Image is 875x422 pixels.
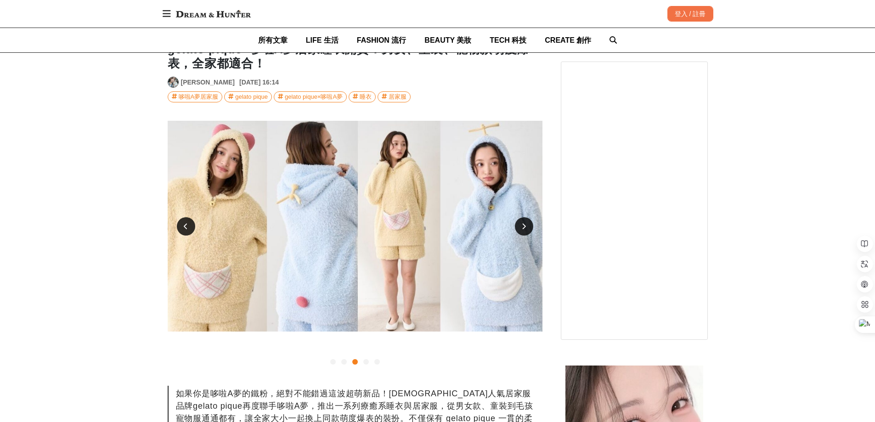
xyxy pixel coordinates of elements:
[389,92,406,102] div: 居家服
[349,91,376,102] a: 睡衣
[235,92,268,102] div: gelato pique
[357,36,406,44] span: FASHION 流行
[285,92,343,102] div: gelato pique×哆啦A夢
[424,28,471,52] a: BEAUTY 美妝
[545,36,591,44] span: CREATE 創作
[239,78,279,87] div: [DATE] 16:14
[171,6,255,22] img: Dream & Hunter
[274,91,347,102] a: gelato pique×哆啦A夢
[168,121,542,332] img: c98e77c7-3127-4ad0-a16c-ec90afc5bf7f.jpg
[545,28,591,52] a: CREATE 創作
[360,92,372,102] div: 睡衣
[306,36,339,44] span: LIFE 生活
[258,28,288,52] a: 所有文章
[168,77,178,87] img: Avatar
[179,92,219,102] div: 哆啦A夢居家服
[667,6,713,22] div: 登入 / 註冊
[378,91,411,102] a: 居家服
[168,77,179,88] a: Avatar
[168,42,542,71] h1: gelato pique×哆啦A夢居家睡衣開賣！男女、童裝、寵物款萌度爆表，全家都適合！
[306,28,339,52] a: LIFE 生活
[224,91,272,102] a: gelato pique
[490,28,526,52] a: TECH 科技
[181,78,235,87] a: [PERSON_NAME]
[168,91,223,102] a: 哆啦A夢居家服
[424,36,471,44] span: BEAUTY 美妝
[357,28,406,52] a: FASHION 流行
[258,36,288,44] span: 所有文章
[490,36,526,44] span: TECH 科技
